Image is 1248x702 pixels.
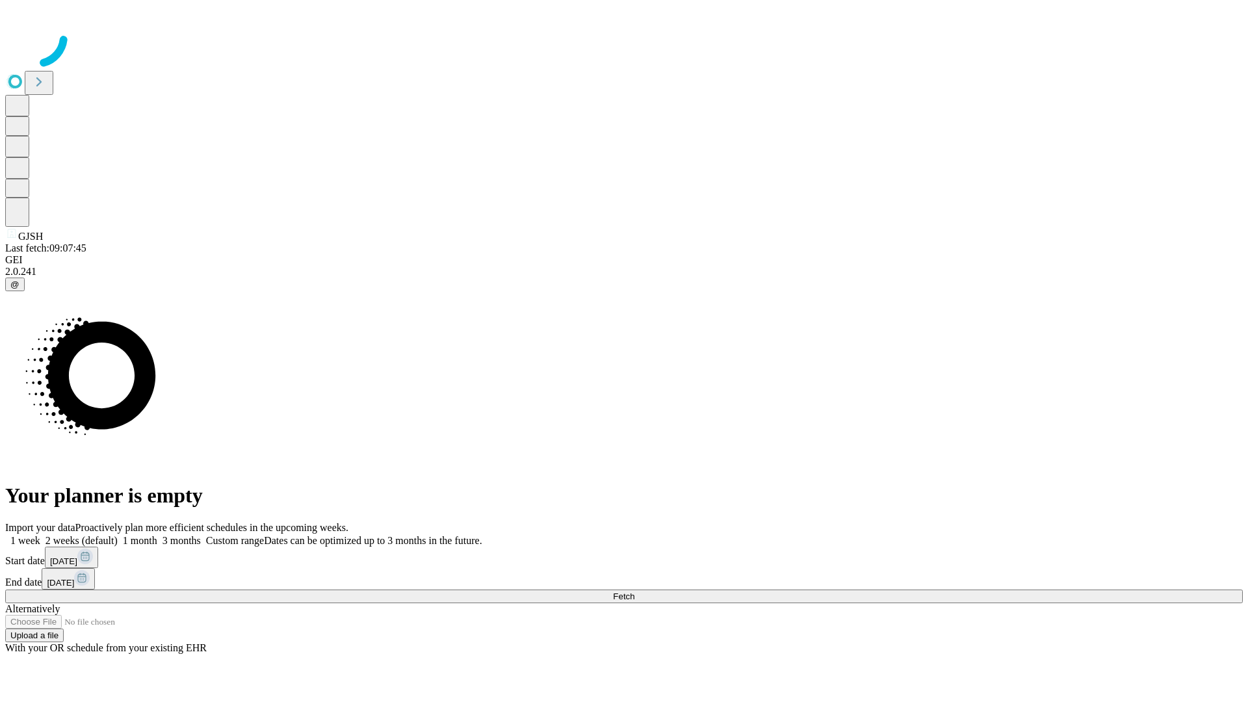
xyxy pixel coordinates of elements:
[10,535,40,546] span: 1 week
[45,535,118,546] span: 2 weeks (default)
[123,535,157,546] span: 1 month
[206,535,264,546] span: Custom range
[5,266,1243,278] div: 2.0.241
[10,279,19,289] span: @
[50,556,77,566] span: [DATE]
[5,522,75,533] span: Import your data
[18,231,43,242] span: GJSH
[45,547,98,568] button: [DATE]
[162,535,201,546] span: 3 months
[5,242,86,253] span: Last fetch: 09:07:45
[5,629,64,642] button: Upload a file
[5,278,25,291] button: @
[47,578,74,588] span: [DATE]
[5,590,1243,603] button: Fetch
[5,254,1243,266] div: GEI
[264,535,482,546] span: Dates can be optimized up to 3 months in the future.
[5,484,1243,508] h1: Your planner is empty
[5,642,207,653] span: With your OR schedule from your existing EHR
[613,591,634,601] span: Fetch
[5,568,1243,590] div: End date
[5,603,60,614] span: Alternatively
[42,568,95,590] button: [DATE]
[5,547,1243,568] div: Start date
[75,522,348,533] span: Proactively plan more efficient schedules in the upcoming weeks.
